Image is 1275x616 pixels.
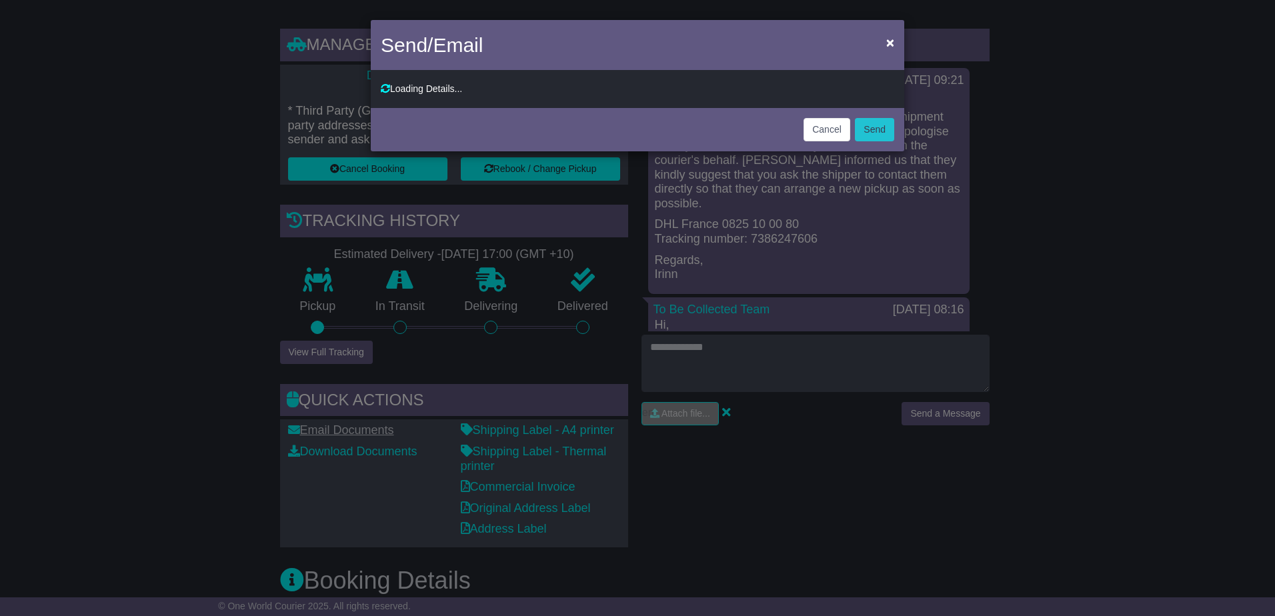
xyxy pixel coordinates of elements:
[381,83,894,95] div: Loading Details...
[381,30,483,60] h4: Send/Email
[804,118,850,141] button: Cancel
[855,118,894,141] button: Send
[886,35,894,50] span: ×
[880,29,901,56] button: Close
